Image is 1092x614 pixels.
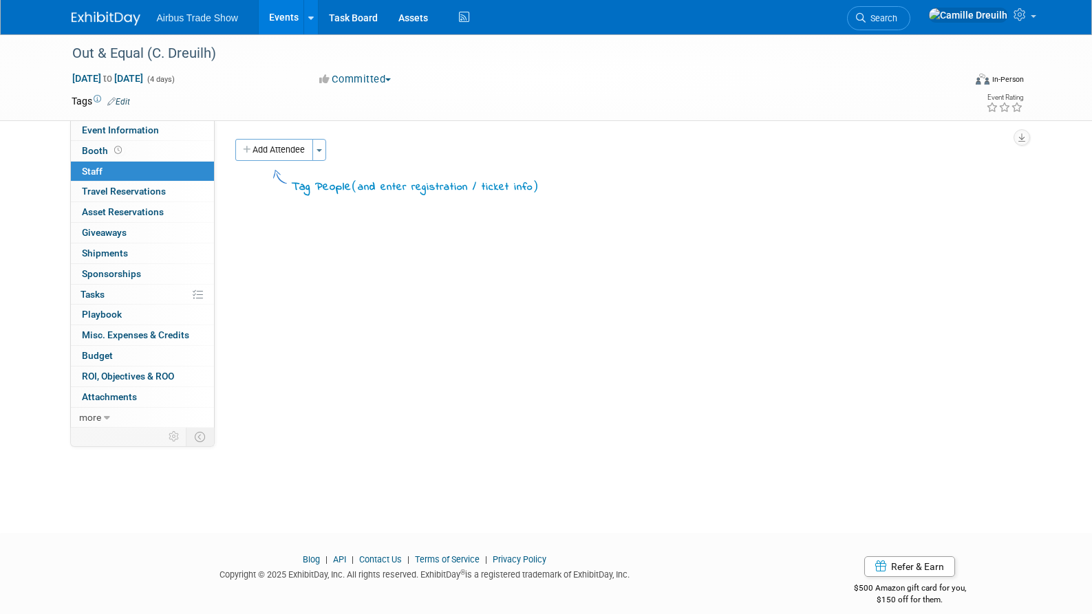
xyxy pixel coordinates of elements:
a: Playbook [71,305,214,325]
span: Misc. Expenses & Credits [82,329,189,340]
td: Tags [72,94,130,108]
span: Airbus Trade Show [157,12,238,23]
span: Staff [82,166,103,177]
a: Staff [71,162,214,182]
sup: ® [460,569,465,576]
span: more [79,412,101,423]
a: Shipments [71,243,214,263]
span: ) [533,179,539,193]
span: to [101,73,114,84]
div: $150 off for them. [799,594,1021,606]
a: Booth [71,141,214,161]
img: Format-Inperson.png [976,74,989,85]
div: Event Rating [986,94,1023,101]
span: Booth not reserved yet [111,145,125,155]
span: Search [866,13,897,23]
a: Giveaways [71,223,214,243]
span: and enter registration / ticket info [358,179,533,195]
span: | [322,554,331,564]
a: Terms of Service [415,554,480,564]
div: $500 Amazon gift card for you, [799,573,1021,605]
a: Asset Reservations [71,202,214,222]
a: Privacy Policy [493,554,546,564]
span: Booth [82,145,125,156]
span: Shipments [82,248,128,259]
span: Attachments [82,391,137,402]
a: Sponsorships [71,264,214,284]
a: Blog [303,554,320,564]
a: Tasks [71,285,214,305]
span: Sponsorships [82,268,141,279]
div: Event Format [883,72,1025,92]
a: Event Information [71,120,214,140]
span: Event Information [82,124,159,135]
button: Committed [314,72,396,87]
a: API [333,554,346,564]
span: Tasks [81,289,105,300]
a: Contact Us [359,554,402,564]
span: ROI, Objectives & ROO [82,371,174,382]
a: Misc. Expenses & Credits [71,325,214,345]
span: Travel Reservations [82,186,166,197]
td: Toggle Event Tabs [186,428,214,446]
a: ROI, Objectives & ROO [71,366,214,386]
a: Budget [71,346,214,366]
div: In-Person [992,74,1024,85]
span: Giveaways [82,227,127,238]
span: ( [352,179,358,193]
a: Search [847,6,910,30]
span: [DATE] [DATE] [72,72,144,85]
div: Tag People [292,177,539,196]
a: Travel Reservations [71,182,214,201]
span: Asset Reservations [82,206,164,217]
span: | [404,554,413,564]
div: Out & Equal (C. Dreuilh) [67,41,943,66]
div: Copyright © 2025 ExhibitDay, Inc. All rights reserved. ExhibitDay is a registered trademark of Ex... [72,565,779,581]
td: Personalize Event Tab Strip [162,428,186,446]
span: Budget [82,350,113,361]
span: | [482,554,491,564]
span: Playbook [82,309,122,320]
span: (4 days) [146,75,175,84]
a: Refer & Earn [864,556,955,577]
img: ExhibitDay [72,12,140,25]
a: Attachments [71,387,214,407]
a: Edit [107,97,130,107]
a: more [71,408,214,428]
img: Camille Dreuilh [928,8,1008,23]
button: Add Attendee [235,139,313,161]
span: | [348,554,357,564]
